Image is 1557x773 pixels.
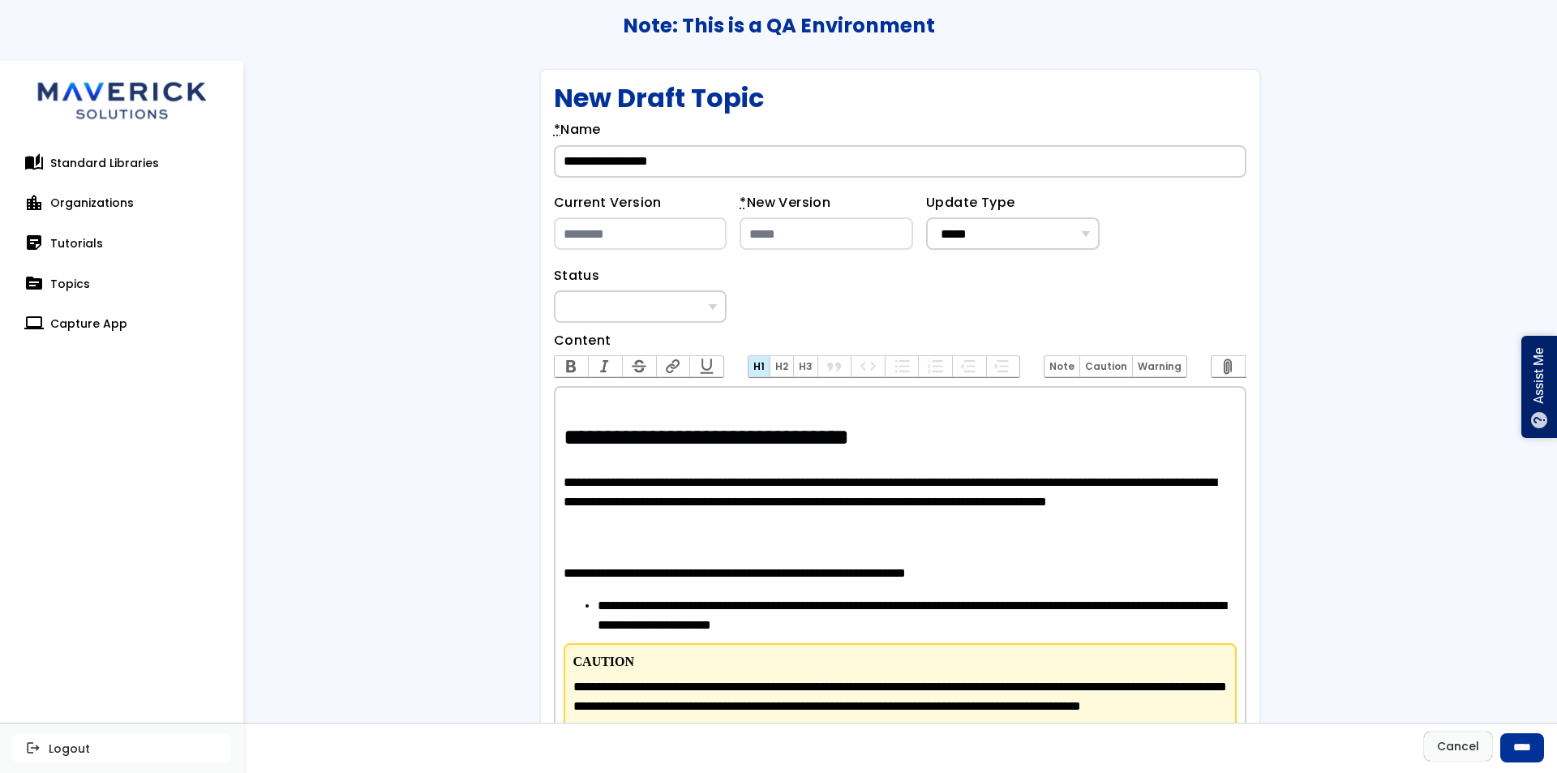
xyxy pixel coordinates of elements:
span: logout [26,741,41,754]
button: Attach Files [1212,356,1246,377]
button: Increase Level [986,356,1020,377]
button: Bullets [885,356,919,377]
button: H2 [770,356,793,377]
span: sticky_note_2 [26,235,42,251]
span: location_city [26,195,42,211]
div: Assist Me [1521,336,1557,438]
span: computer [26,316,42,332]
abbr: required [554,120,560,139]
button: Quote [817,356,851,377]
button: logoutLogout [13,733,230,762]
label: Status [554,266,599,290]
label: New Version [740,193,830,217]
button: Warning [1132,356,1186,377]
button: Numbers [918,356,952,377]
button: Strikethrough [622,356,656,377]
label: Current Version [554,193,662,217]
h2: New Draft Topic [554,83,1246,113]
button: Decrease Level [952,356,986,377]
button: H1 [748,356,770,377]
label: Name [554,120,601,144]
button: Bold [555,356,589,377]
img: logo.svg [24,61,219,134]
a: sticky_note_2Tutorials [13,227,230,260]
button: Italic [588,356,622,377]
button: Underline [689,356,723,377]
abbr: required [740,193,746,212]
a: topicTopics [13,268,230,300]
a: computerCapture App [13,307,230,340]
span: Assist Me [1531,348,1547,404]
button: Attach Table [1245,356,1279,377]
label: Update Type [926,193,1014,217]
button: Link [656,356,690,377]
label: Content [554,331,611,355]
button: Note [1044,356,1079,377]
button: Caution [1079,356,1132,377]
button: Code [851,356,885,377]
span: auto_stories [26,155,42,171]
span: topic [26,276,42,292]
button: H3 [793,356,817,377]
a: location_cityOrganizations [13,187,230,219]
a: auto_storiesStandard Libraries [13,147,230,179]
a: Cancel [1424,732,1492,761]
